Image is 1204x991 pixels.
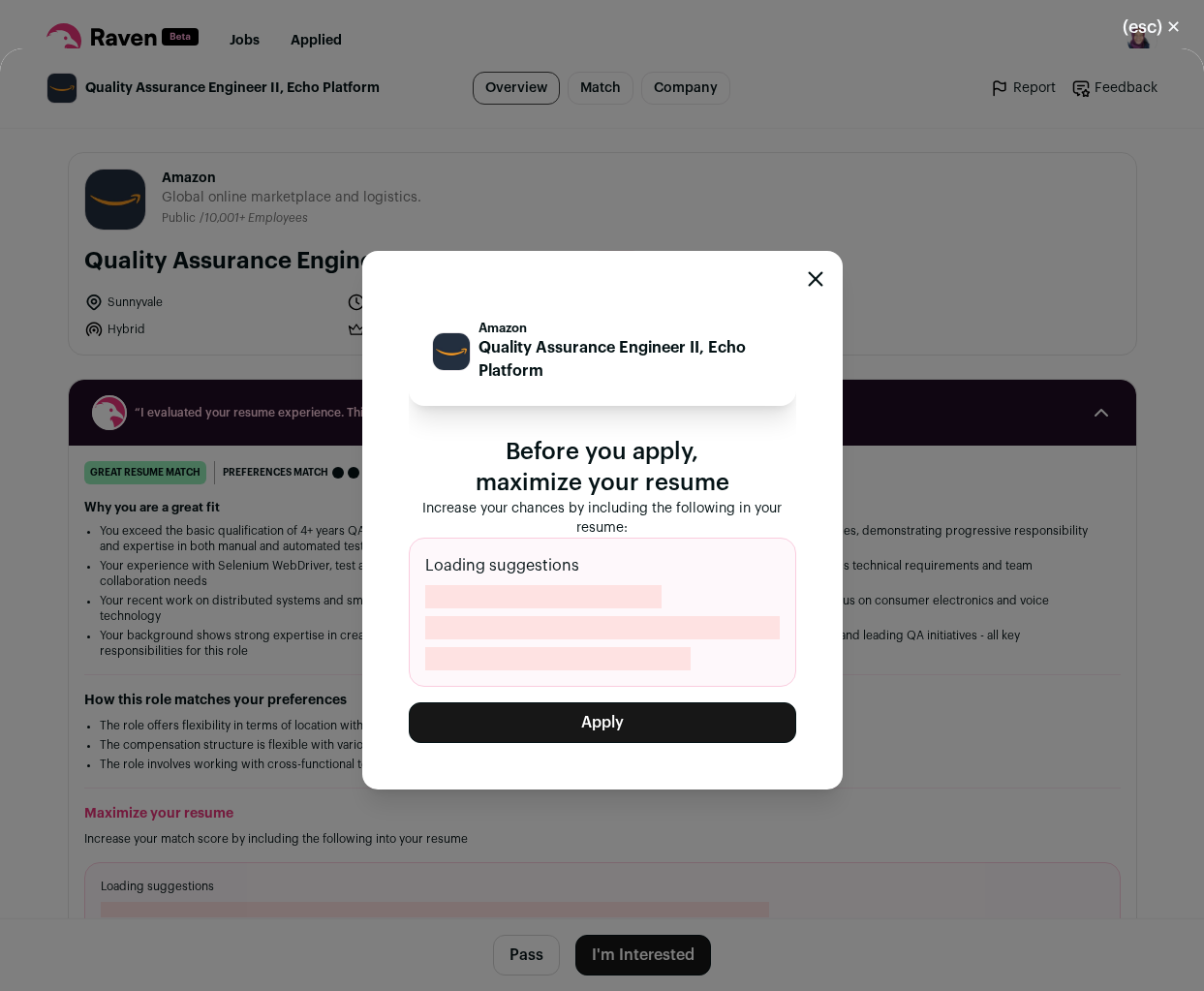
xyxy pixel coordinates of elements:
p: Increase your chances by including the following in your resume: [409,499,796,538]
button: Apply [409,702,796,743]
p: Before you apply, maximize your resume [409,437,796,499]
img: e36df5e125c6fb2c61edd5a0d3955424ed50ce57e60c515fc8d516ef803e31c7.jpg [433,333,470,370]
p: Quality Assurance Engineer II, Echo Platform [479,336,773,383]
div: Loading suggestions [409,538,796,687]
button: Close modal [808,271,823,287]
button: Close modal [1099,6,1204,48]
p: Amazon [479,321,773,336]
